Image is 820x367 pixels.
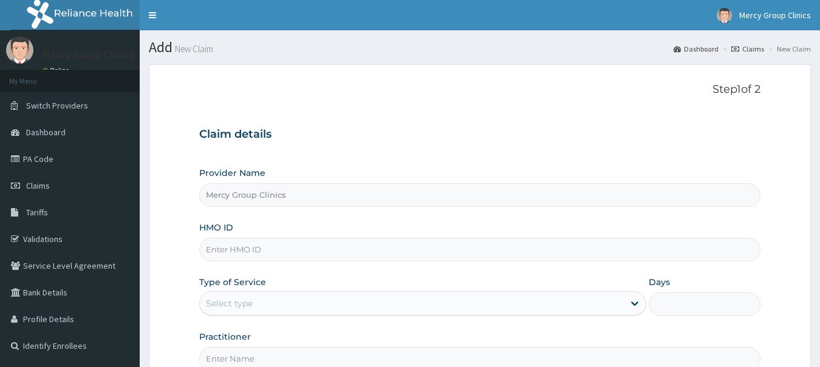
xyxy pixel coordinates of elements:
[765,44,811,54] li: New Claim
[43,66,72,75] a: Online
[199,331,251,343] label: Practitioner
[206,297,253,309] div: Select type
[43,49,134,60] p: Mercy Group Clinics
[173,44,213,53] small: New Claim
[731,44,764,54] a: Claims
[26,127,66,138] span: Dashboard
[199,221,233,234] label: HMO ID
[199,83,761,96] p: Step 1 of 2
[26,207,48,218] span: Tariffs
[649,276,670,288] label: Days
[674,44,719,54] a: Dashboard
[199,167,265,179] label: Provider Name
[26,180,50,191] span: Claims
[739,10,811,21] span: Mercy Group Clinics
[717,8,732,23] img: User Image
[199,238,761,261] input: Enter HMO ID
[199,128,761,141] h3: Claim details
[149,39,811,55] h1: Add
[26,100,88,111] span: Switch Providers
[199,276,266,288] label: Type of Service
[6,36,33,64] img: User Image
